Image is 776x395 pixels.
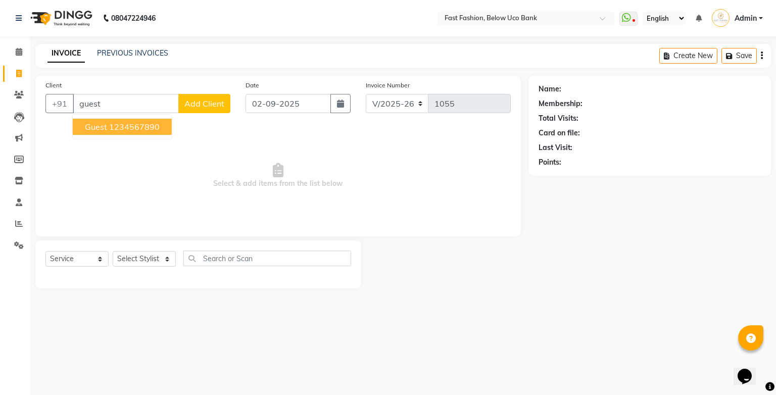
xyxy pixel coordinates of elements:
button: Save [721,48,757,64]
span: Select & add items from the list below [45,125,511,226]
div: Membership: [539,98,583,109]
button: Create New [659,48,717,64]
div: Total Visits: [539,113,578,124]
div: Name: [539,84,561,94]
img: Admin [712,9,730,27]
label: Client [45,81,62,90]
b: 08047224946 [111,4,156,32]
a: PREVIOUS INVOICES [97,48,168,58]
button: +91 [45,94,74,113]
button: Add Client [178,94,230,113]
span: Admin [735,13,757,24]
ngb-highlight: 1234567890 [109,122,160,132]
input: Search or Scan [183,251,351,266]
span: guest [85,122,107,132]
label: Invoice Number [366,81,410,90]
label: Date [246,81,259,90]
iframe: chat widget [734,355,766,385]
img: logo [26,4,95,32]
div: Points: [539,157,561,168]
div: Last Visit: [539,142,572,153]
span: Add Client [184,98,224,109]
a: INVOICE [47,44,85,63]
input: Search by Name/Mobile/Email/Code [73,94,179,113]
div: Card on file: [539,128,580,138]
